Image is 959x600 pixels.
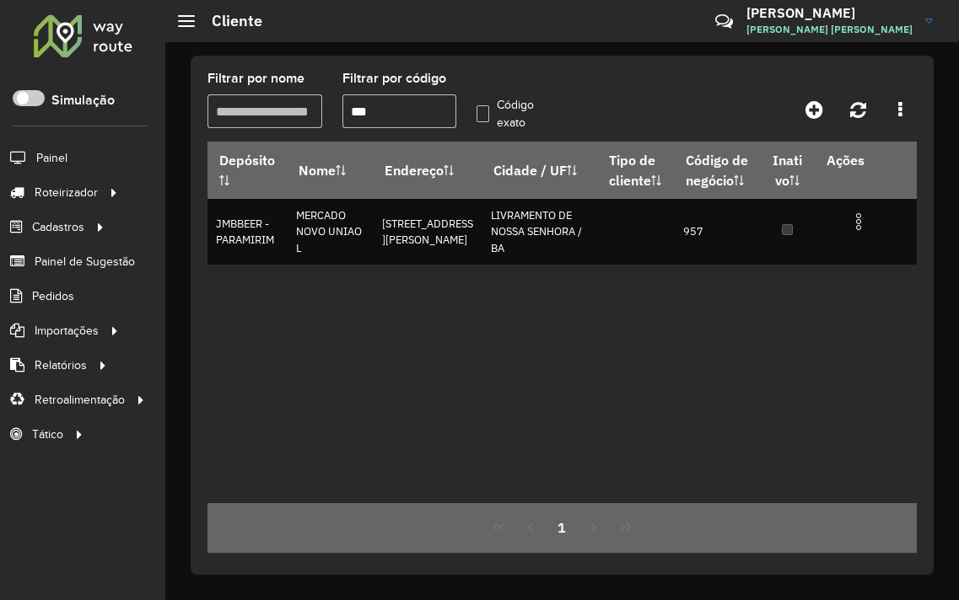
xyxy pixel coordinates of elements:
span: Pedidos [32,287,74,305]
td: 957 [674,199,761,265]
span: Importações [35,322,99,340]
td: [STREET_ADDRESS][PERSON_NAME] [373,199,482,265]
label: Simulação [51,90,115,110]
button: 1 [547,512,579,544]
th: Endereço [373,142,482,199]
th: Cidade / UF [482,142,597,199]
span: Painel [36,149,67,167]
td: LIVRAMENTO DE NOSSA SENHORA / BA [482,199,597,265]
label: Filtrar por código [342,68,446,88]
th: Nome [287,142,373,199]
td: MERCADO NOVO UNIAO L [287,199,373,265]
label: Código exato [477,96,546,131]
th: Tipo de cliente [597,142,674,199]
span: Relatórios [35,356,87,374]
span: Tático [32,426,63,443]
span: Retroalimentação [35,391,125,409]
a: Contato Rápido [706,3,742,40]
th: Inativo [761,142,815,199]
th: Ações [815,142,916,178]
h2: Cliente [195,12,262,30]
label: Filtrar por nome [207,68,304,88]
span: Roteirizador [35,184,98,201]
span: Painel de Sugestão [35,253,135,271]
span: Cadastros [32,218,84,236]
th: Depósito [207,142,287,199]
th: Código de negócio [674,142,761,199]
span: [PERSON_NAME] [PERSON_NAME] [746,22,913,37]
td: JMBBEER - PARAMIRIM [207,199,287,265]
h3: [PERSON_NAME] [746,5,913,21]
